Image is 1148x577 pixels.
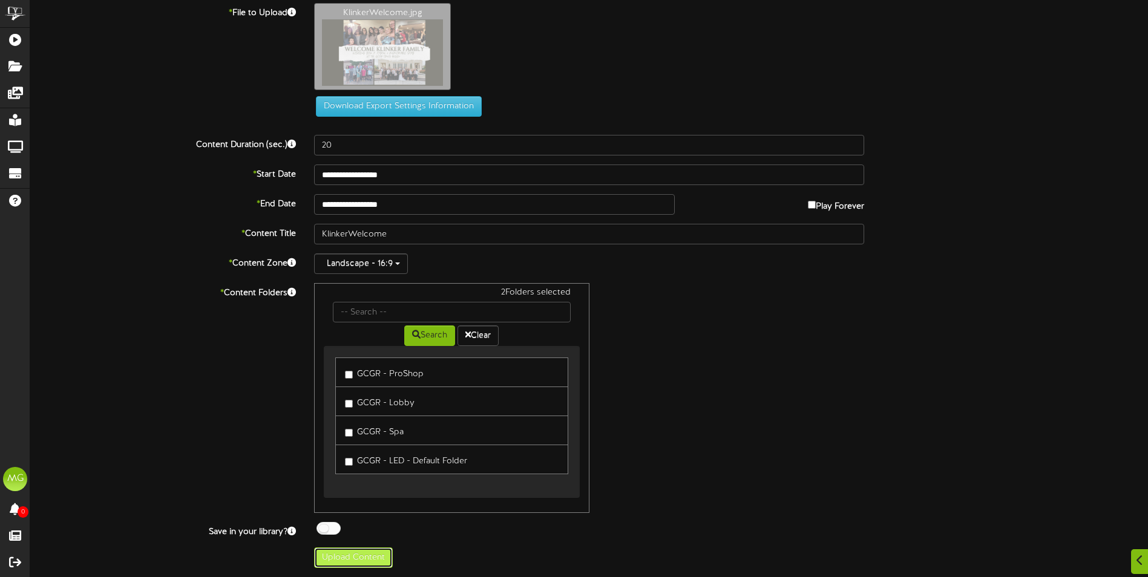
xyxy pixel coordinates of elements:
[345,422,404,438] label: GCGR - Spa
[404,325,455,346] button: Search
[345,371,353,379] input: GCGR - ProShop
[21,283,305,299] label: Content Folders
[333,302,570,322] input: -- Search --
[314,224,864,244] input: Title of this Content
[314,547,393,568] button: Upload Content
[21,135,305,151] label: Content Duration (sec.)
[345,400,353,408] input: GCGR - Lobby
[345,393,415,409] label: GCGR - Lobby
[345,429,353,437] input: GCGR - Spa
[808,194,864,213] label: Play Forever
[345,458,353,466] input: GCGR - LED - Default Folder
[310,102,482,111] a: Download Export Settings Information
[21,165,305,181] label: Start Date
[316,96,482,117] button: Download Export Settings Information
[3,467,27,491] div: MG
[345,451,467,468] label: GCGR - LED - Default Folder
[345,364,424,380] label: GCGR - ProShop
[458,325,499,346] button: Clear
[808,201,816,209] input: Play Forever
[314,253,408,274] button: Landscape - 16:9
[324,287,579,302] div: 2 Folders selected
[21,224,305,240] label: Content Title
[21,3,305,19] label: File to Upload
[18,506,28,518] span: 0
[21,253,305,270] label: Content Zone
[21,194,305,210] label: End Date
[21,522,305,538] label: Save in your library?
